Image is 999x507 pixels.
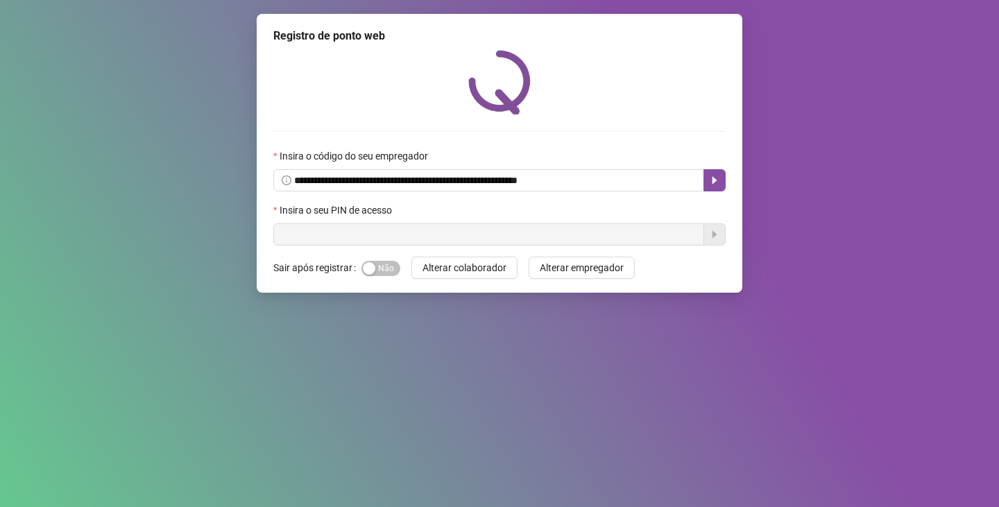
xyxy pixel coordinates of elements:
[411,257,518,279] button: Alterar colaborador
[273,203,401,218] label: Insira o seu PIN de acesso
[273,28,726,44] div: Registro de ponto web
[422,260,506,275] span: Alterar colaborador
[273,257,361,279] label: Sair após registrar
[273,148,437,164] label: Insira o código do seu empregador
[540,260,624,275] span: Alterar empregador
[709,175,720,186] span: caret-right
[529,257,635,279] button: Alterar empregador
[282,175,291,185] span: info-circle
[468,50,531,114] img: QRPoint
